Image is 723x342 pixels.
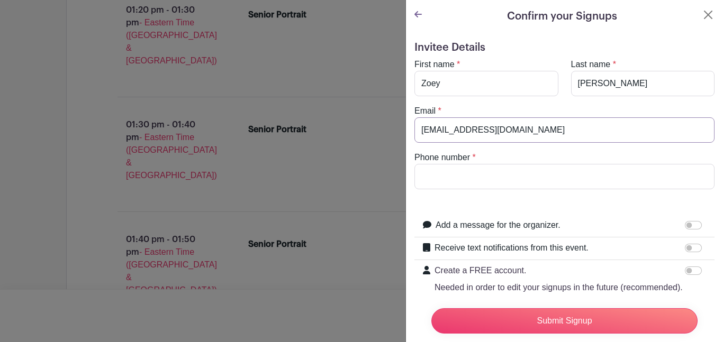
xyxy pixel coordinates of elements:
[571,58,611,71] label: Last name
[414,41,715,54] h5: Invitee Details
[435,242,589,254] label: Receive text notifications from this event.
[414,151,470,164] label: Phone number
[507,8,617,24] h5: Confirm your Signups
[431,308,698,334] input: Submit Signup
[414,105,436,117] label: Email
[435,281,683,294] p: Needed in order to edit your signups in the future (recommended).
[702,8,715,21] button: Close
[435,264,683,277] p: Create a FREE account.
[414,58,455,71] label: First name
[436,219,561,232] label: Add a message for the organizer.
